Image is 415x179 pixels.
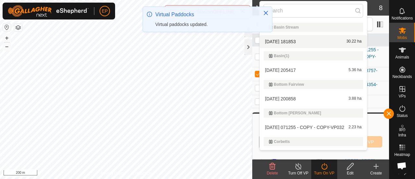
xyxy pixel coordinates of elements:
span: 2.23 ha [349,125,362,130]
span: 30.22 ha [346,39,362,44]
button: Reset Map [3,23,11,31]
span: Mobs [397,36,407,40]
li: 2025-05-08 205417 [260,64,367,77]
li: 2025-09-09 200858 [260,92,367,105]
span: EP [102,8,108,15]
span: [DATE] 071255 - COPY - COPY-VP032 [265,125,344,130]
img: Gallagher Logo [8,5,89,17]
li: 2025-06-29 104034 [260,149,367,162]
span: Help [398,171,406,175]
span: [DATE] 205417 [265,68,296,72]
a: Contact Us [132,171,151,176]
span: Delete [267,171,278,175]
div: Bottom [PERSON_NAME] [269,111,358,115]
div: Basin(1) [269,54,358,58]
h2: Mobs [256,4,379,12]
div: Turn Off VP [285,170,311,176]
input: Search [264,4,363,18]
button: Map Layers [14,24,22,32]
span: Animals [395,55,409,59]
button: Close [261,8,270,18]
span: 5.36 ha [349,68,362,72]
a: Help [389,159,415,177]
a: Privacy Policy [101,171,125,176]
span: Notifications [392,16,413,20]
span: Infra [398,133,406,137]
span: [DATE] 200858 [265,96,296,101]
div: Edit [337,170,363,176]
li: 2025-06-03 181853 [260,35,367,48]
span: [DATE] 181853 [265,39,296,44]
button: – [3,43,11,50]
div: Corbetts [269,140,358,144]
button: + [3,34,11,42]
div: Virtual paddocks updated. [155,21,256,28]
li: 2025-08-12 071255 - COPY - COPY-VP032 [260,121,367,134]
div: Open chat [393,157,410,174]
div: Turn On VP [311,170,337,176]
span: VPs [398,94,406,98]
div: Basin Stream [269,25,358,29]
div: Bottom Fairview [269,83,358,86]
div: Virtual Paddocks [155,11,256,19]
span: 8 [379,3,383,13]
div: Create [363,170,389,176]
span: Neckbands [392,75,412,79]
span: Heatmap [394,153,410,157]
span: Status [397,114,408,118]
span: 3.88 ha [349,96,362,101]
